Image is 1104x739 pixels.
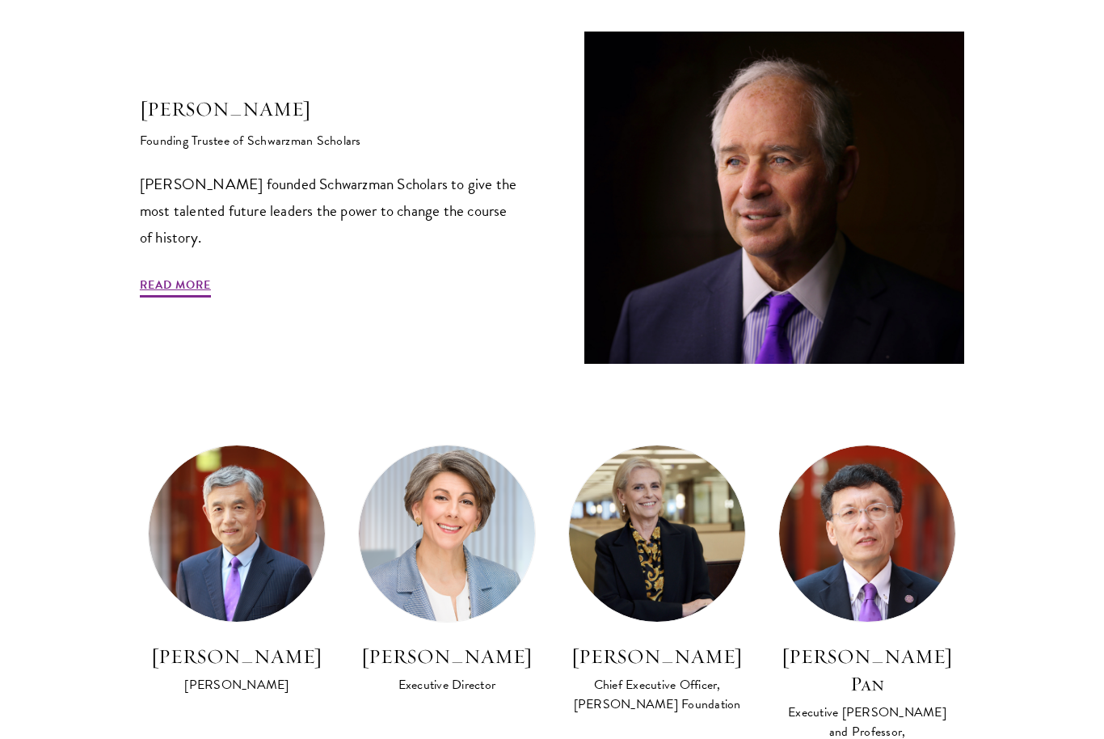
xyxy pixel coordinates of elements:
[140,275,211,300] a: Read More
[140,171,520,251] p: [PERSON_NAME] founded Schwarzman Scholars to give the most talented future leaders the power to c...
[358,445,536,696] a: [PERSON_NAME] Executive Director
[568,445,746,716] a: [PERSON_NAME] Chief Executive Officer, [PERSON_NAME] Foundation
[140,123,520,150] h6: Founding Trustee of Schwarzman Scholars
[568,643,746,670] h3: [PERSON_NAME]
[778,643,956,698] h3: [PERSON_NAME] Pan
[148,445,326,696] a: [PERSON_NAME] [PERSON_NAME]
[148,675,326,695] div: [PERSON_NAME]
[358,675,536,695] div: Executive Director
[140,95,520,123] h5: [PERSON_NAME]
[568,675,746,714] div: Chief Executive Officer, [PERSON_NAME] Foundation
[148,643,326,670] h3: [PERSON_NAME]
[358,643,536,670] h3: [PERSON_NAME]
